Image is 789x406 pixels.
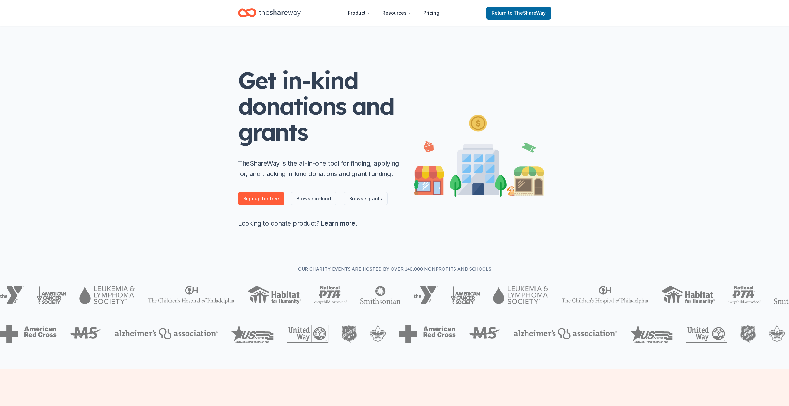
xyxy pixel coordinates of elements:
[360,286,401,304] img: Smithsonian
[342,325,357,343] img: The Salvation Army
[287,325,328,343] img: United Way
[321,219,355,227] a: Learn more
[79,286,134,304] img: Leukemia & Lymphoma Society
[514,328,617,339] img: Alzheimers Association
[661,286,715,304] img: Habitat for Humanity
[769,325,785,343] img: Boy Scouts of America
[728,286,761,304] img: National PTA
[238,192,284,205] a: Sign up for free
[238,218,401,229] p: Looking to donate product? .
[492,9,546,17] span: Return
[740,325,756,343] img: The Salvation Army
[377,7,417,20] button: Resources
[418,7,444,20] a: Pricing
[231,325,274,343] img: US Vets
[486,7,551,20] a: Returnto TheShareWay
[414,112,544,197] img: Illustration for landing page
[561,286,648,304] img: The Children's Hospital of Philadelphia
[686,325,727,343] img: United Way
[399,325,456,343] img: American Red Cross
[115,328,218,339] img: Alzheimers Association
[37,286,67,304] img: American Cancer Society
[493,286,548,304] img: Leukemia & Lymphoma Society
[508,10,546,16] span: to TheShareWay
[70,325,102,343] img: MS
[451,286,480,304] img: American Cancer Society
[414,286,438,304] img: YMCA
[148,286,234,304] img: The Children's Hospital of Philadelphia
[314,286,347,304] img: National PTA
[238,68,401,145] h1: Get in-kind donations and grants
[469,325,501,343] img: MS
[343,5,444,21] nav: Main
[238,158,401,179] p: TheShareWay is the all-in-one tool for finding, applying for, and tracking in-kind donations and ...
[238,5,301,21] a: Home
[344,192,388,205] a: Browse grants
[370,325,386,343] img: Boy Scouts of America
[247,286,301,304] img: Habitat for Humanity
[630,325,673,343] img: US Vets
[291,192,336,205] a: Browse in-kind
[343,7,376,20] button: Product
